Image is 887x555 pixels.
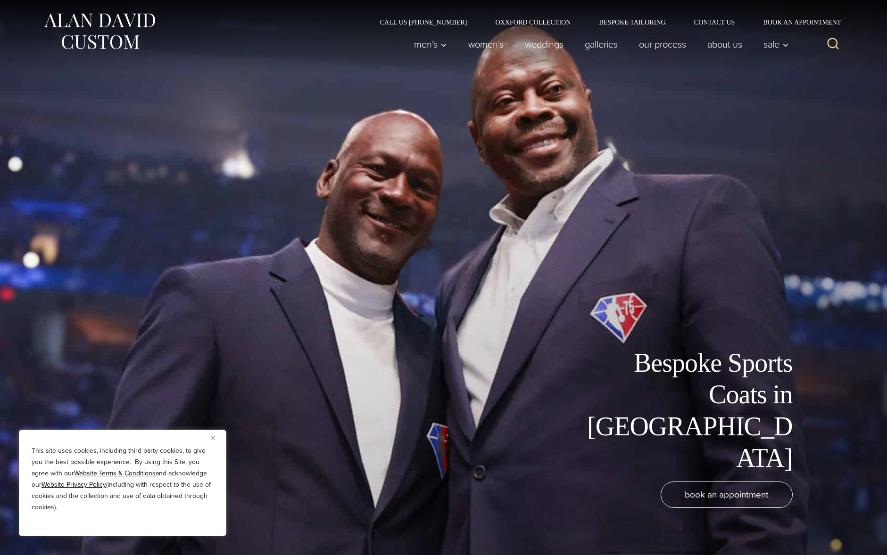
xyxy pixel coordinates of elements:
a: Our Process [628,35,696,54]
a: book an appointment [661,482,793,508]
nav: Primary Navigation [403,35,794,54]
a: Bespoke Tailoring [585,19,680,25]
a: About Us [696,35,753,54]
img: Alan David Custom [43,10,156,52]
span: Men’s [414,40,447,49]
h1: Bespoke Sports Coats in [GEOGRAPHIC_DATA] [580,347,793,474]
a: Women’s [457,35,514,54]
a: Website Privacy Policy [41,480,106,490]
span: Sale [763,40,789,49]
a: Contact Us [680,19,749,25]
a: Oxxford Collection [481,19,585,25]
a: Galleries [574,35,628,54]
span: book an appointment [685,488,769,501]
button: Close [211,432,222,443]
img: Close [211,436,215,440]
a: Book an Appointment [749,19,844,25]
button: View Search Form [822,33,845,56]
a: Website Terms & Conditions [74,468,156,478]
a: weddings [514,35,574,54]
nav: Secondary Navigation [366,19,845,25]
a: Call Us [PHONE_NUMBER] [366,19,481,25]
p: This site uses cookies, including third party cookies, to give you the best possible experience. ... [32,445,214,513]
